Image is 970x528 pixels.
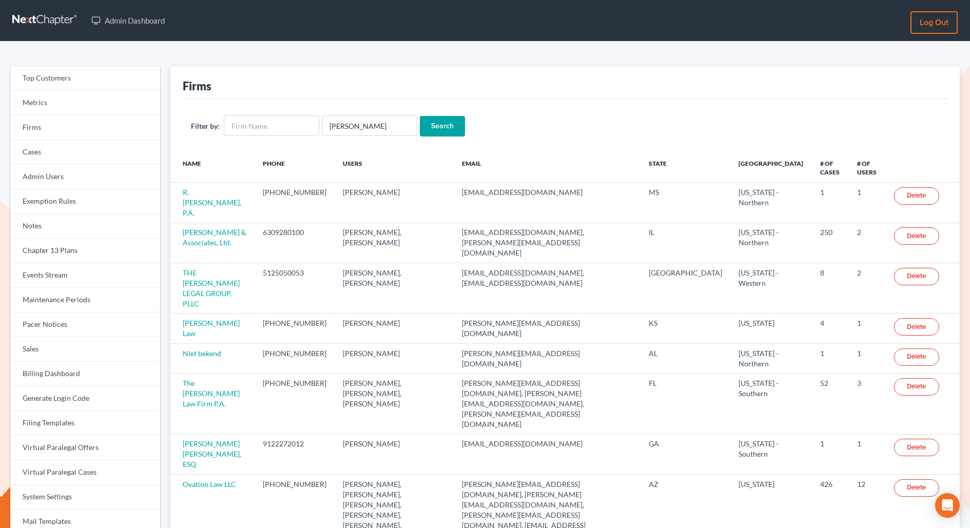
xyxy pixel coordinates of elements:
td: [US_STATE] [730,314,812,343]
input: Search [420,116,465,136]
td: [PERSON_NAME] [335,183,453,223]
td: 5125050053 [255,263,335,314]
td: 1 [812,343,849,373]
a: Admin Dashboard [86,11,170,30]
a: System Settings [10,485,160,510]
a: Delete [894,268,939,285]
td: [PERSON_NAME] [335,343,453,373]
a: Metrics [10,91,160,115]
td: [GEOGRAPHIC_DATA] [641,263,730,314]
a: Pacer Notices [10,312,160,337]
input: Users [322,115,417,136]
a: Top Customers [10,66,160,91]
a: R. [PERSON_NAME], P.A. [183,188,241,217]
a: Events Stream [10,263,160,288]
a: [PERSON_NAME] Law [183,319,240,338]
td: FL [641,374,730,434]
th: Name [170,153,255,183]
a: [PERSON_NAME] [PERSON_NAME], ESQ [183,439,241,468]
a: Filing Templates [10,411,160,436]
a: Notes [10,214,160,239]
td: 2 [849,263,886,314]
td: 4 [812,314,849,343]
a: [PERSON_NAME] & Associates, Ltd. [183,228,246,247]
td: 6309280100 [255,223,335,263]
td: [PERSON_NAME] [335,314,453,343]
a: Cases [10,140,160,165]
input: Firm Name [224,115,319,136]
a: Virtual Paralegal Cases [10,460,160,485]
td: [US_STATE] - Western [730,263,812,314]
a: THE [PERSON_NAME] LEGAL GROUP, PLLC [183,268,240,308]
td: [US_STATE] - Southern [730,374,812,434]
a: Virtual Paralegal Offers [10,436,160,460]
td: [PHONE_NUMBER] [255,183,335,223]
td: 1 [849,343,886,373]
td: [PHONE_NUMBER] [255,343,335,373]
td: [US_STATE] - Northern [730,223,812,263]
a: Firms [10,115,160,140]
td: [US_STATE] - Northern [730,343,812,373]
td: 2 [849,223,886,263]
td: 8 [812,263,849,314]
a: Chapter 13 Plans [10,239,160,263]
td: [PERSON_NAME] [335,434,453,474]
td: 3 [849,374,886,434]
div: Firms [183,79,211,93]
a: Delete [894,348,939,366]
td: 9122272012 [255,434,335,474]
a: Delete [894,378,939,396]
td: 1 [812,434,849,474]
td: [PERSON_NAME][EMAIL_ADDRESS][DOMAIN_NAME], [PERSON_NAME][EMAIL_ADDRESS][DOMAIN_NAME], [PERSON_NAM... [454,374,641,434]
td: [PERSON_NAME], [PERSON_NAME] [335,223,453,263]
a: Ovation Law LLC [183,480,236,488]
td: [PERSON_NAME][EMAIL_ADDRESS][DOMAIN_NAME] [454,343,641,373]
td: MS [641,183,730,223]
a: Admin Users [10,165,160,189]
td: [EMAIL_ADDRESS][DOMAIN_NAME] [454,434,641,474]
a: Maintenance Periods [10,288,160,312]
td: 250 [812,223,849,263]
td: 1 [849,314,886,343]
td: [EMAIL_ADDRESS][DOMAIN_NAME], [PERSON_NAME][EMAIL_ADDRESS][DOMAIN_NAME] [454,223,641,263]
th: # of Users [849,153,886,183]
a: Delete [894,187,939,205]
td: [US_STATE] - Southern [730,434,812,474]
td: GA [641,434,730,474]
td: [PHONE_NUMBER] [255,314,335,343]
a: Billing Dashboard [10,362,160,386]
a: Niet bekend [183,349,221,358]
td: [PHONE_NUMBER] [255,374,335,434]
a: Delete [894,318,939,336]
a: Sales [10,337,160,362]
th: Users [335,153,453,183]
td: [PERSON_NAME][EMAIL_ADDRESS][DOMAIN_NAME] [454,314,641,343]
th: Email [454,153,641,183]
td: 52 [812,374,849,434]
div: Open Intercom Messenger [935,493,960,518]
td: [US_STATE] - Northern [730,183,812,223]
a: The [PERSON_NAME] Law Firm P.A. [183,379,240,408]
a: Exemption Rules [10,189,160,214]
td: [EMAIL_ADDRESS][DOMAIN_NAME], [EMAIL_ADDRESS][DOMAIN_NAME] [454,263,641,314]
td: 1 [849,183,886,223]
a: Delete [894,479,939,497]
th: Phone [255,153,335,183]
td: KS [641,314,730,343]
td: IL [641,223,730,263]
th: State [641,153,730,183]
a: Generate Login Code [10,386,160,411]
td: [EMAIL_ADDRESS][DOMAIN_NAME] [454,183,641,223]
td: [PERSON_NAME], [PERSON_NAME], [PERSON_NAME] [335,374,453,434]
label: Filter by: [191,121,220,131]
th: # of Cases [812,153,849,183]
td: 1 [849,434,886,474]
a: Delete [894,227,939,245]
a: Log out [910,11,958,34]
th: [GEOGRAPHIC_DATA] [730,153,812,183]
td: [PERSON_NAME], [PERSON_NAME] [335,263,453,314]
a: Delete [894,439,939,456]
td: 1 [812,183,849,223]
td: AL [641,343,730,373]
